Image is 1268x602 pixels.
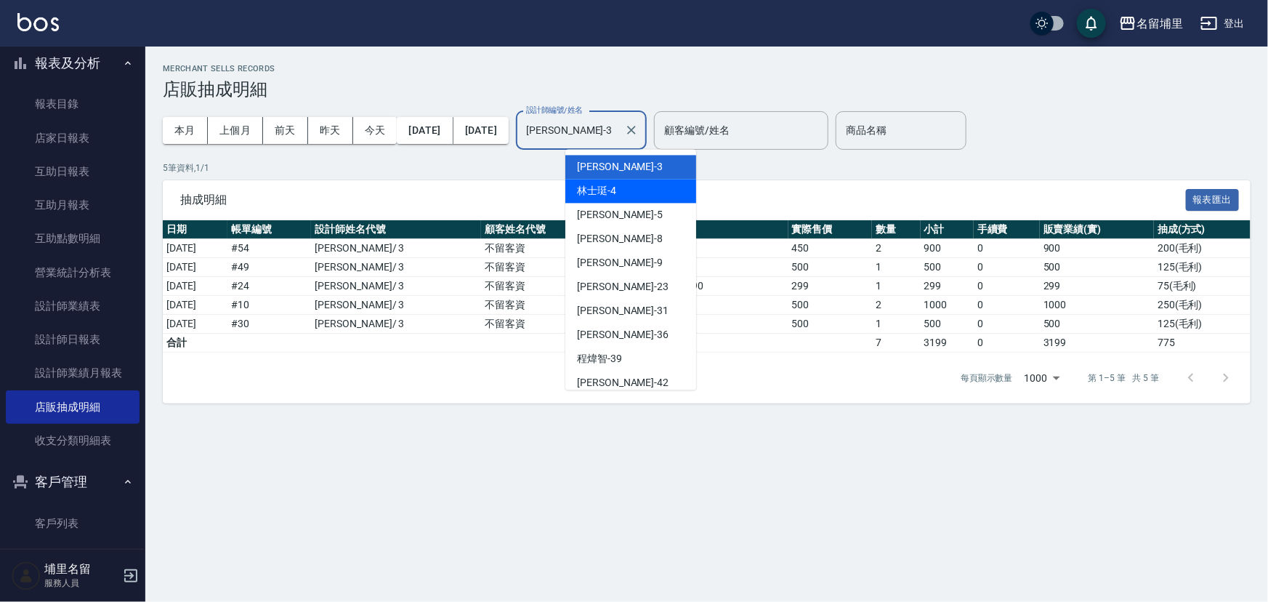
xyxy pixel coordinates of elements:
td: 0 [974,277,1040,296]
button: 報表及分析 [6,44,140,82]
td: [PERSON_NAME]/ 3 [311,296,481,315]
td: [PERSON_NAME]/ 3 [311,277,481,296]
td: 3199 [1040,334,1154,353]
td: 500 [788,258,872,277]
td: # 10 [227,296,311,315]
a: 設計師業績月報表 [6,356,140,390]
span: 程煒智 -39 [577,351,622,366]
p: 5 筆資料, 1 / 1 [163,161,1251,174]
a: 營業統計分析表 [6,256,140,289]
td: 不留客資 [481,258,600,277]
div: 名留埔里 [1136,15,1183,33]
button: 前天 [263,117,308,144]
th: 設計師姓名代號 [311,220,481,239]
a: 報表匯出 [1186,192,1240,206]
td: 500 [921,315,974,334]
td: 不留客資 [481,296,600,315]
img: Person [12,561,41,590]
td: 1 [872,258,920,277]
td: 0 [974,296,1040,315]
span: [PERSON_NAME] -42 [577,375,669,390]
a: 店家日報表 [6,121,140,155]
td: 2 [872,239,920,258]
span: [PERSON_NAME] -3 [577,159,663,174]
td: 200 ( 毛利 ) [1154,239,1251,258]
span: [PERSON_NAME] -9 [577,255,663,270]
td: 500 [788,315,872,334]
td: 0 [974,239,1040,258]
span: [PERSON_NAME] -23 [577,279,669,294]
td: 250 ( 毛利 ) [1154,296,1251,315]
td: 不留客資 [481,277,600,296]
td: [DATE] [163,239,227,258]
a: 互助點數明細 [6,222,140,255]
td: [PERSON_NAME]/ 3 [311,258,481,277]
p: 服務人員 [44,577,118,590]
button: save [1077,9,1106,38]
a: 設計師業績表 [6,289,140,323]
a: 設計師日報表 [6,323,140,356]
button: 名留埔里 [1113,9,1189,39]
button: 上個月 [208,117,263,144]
th: 帳單編號 [227,220,311,239]
button: 客戶管理 [6,463,140,501]
td: 500 [1040,315,1154,334]
td: 不留客資 [481,315,600,334]
td: # 24 [227,277,311,296]
p: 每頁顯示數量 [961,372,1013,385]
td: 775 [1154,334,1251,353]
td: 500 [788,296,872,315]
td: 2 [872,296,920,315]
td: 不留客資 [481,239,600,258]
td: 0 [974,315,1040,334]
td: 125 ( 毛利 ) [1154,315,1251,334]
a: 報表目錄 [6,87,140,121]
td: 3199 [921,334,974,353]
span: [PERSON_NAME] -8 [577,231,663,246]
th: 抽成(方式) [1154,220,1251,239]
td: 合計 [163,334,227,353]
span: [PERSON_NAME] -5 [577,207,663,222]
h5: 埔里名留 [44,562,118,577]
td: 299 [788,277,872,296]
button: 昨天 [308,117,353,144]
button: 今天 [353,117,397,144]
td: # 54 [227,239,311,258]
a: 客戶列表 [6,507,140,540]
a: 卡券管理 [6,540,140,574]
td: 299 [1040,277,1154,296]
td: [PERSON_NAME]/ 3 [311,239,481,258]
span: 林士珽 -4 [577,183,616,198]
td: 900 [921,239,974,258]
td: 1 [872,315,920,334]
th: 販賣業績(實) [1040,220,1154,239]
td: # 30 [227,315,311,334]
a: 互助日報表 [6,155,140,188]
th: 數量 [872,220,920,239]
td: [PERSON_NAME]/ 3 [311,315,481,334]
td: 500 [1040,258,1154,277]
td: 0 [974,258,1040,277]
span: 抽成明細 [180,193,1186,207]
th: 手續費 [974,220,1040,239]
button: 登出 [1195,10,1251,37]
td: [DATE] [163,277,227,296]
td: 900 [1040,239,1154,258]
span: [PERSON_NAME] -31 [577,303,669,318]
span: [PERSON_NAME] -36 [577,327,669,342]
h3: 店販抽成明細 [163,79,1251,100]
img: Logo [17,13,59,31]
button: [DATE] [453,117,509,144]
td: 125 ( 毛利 ) [1154,258,1251,277]
td: # 49 [227,258,311,277]
td: 7 [872,334,920,353]
button: 本月 [163,117,208,144]
button: [DATE] [397,117,453,144]
div: 1000 [1019,358,1065,398]
th: 小計 [921,220,974,239]
label: 設計師編號/姓名 [526,105,583,116]
td: [DATE] [163,296,227,315]
td: 75 ( 毛利 ) [1154,277,1251,296]
td: 1 [872,277,920,296]
td: 1000 [1040,296,1154,315]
